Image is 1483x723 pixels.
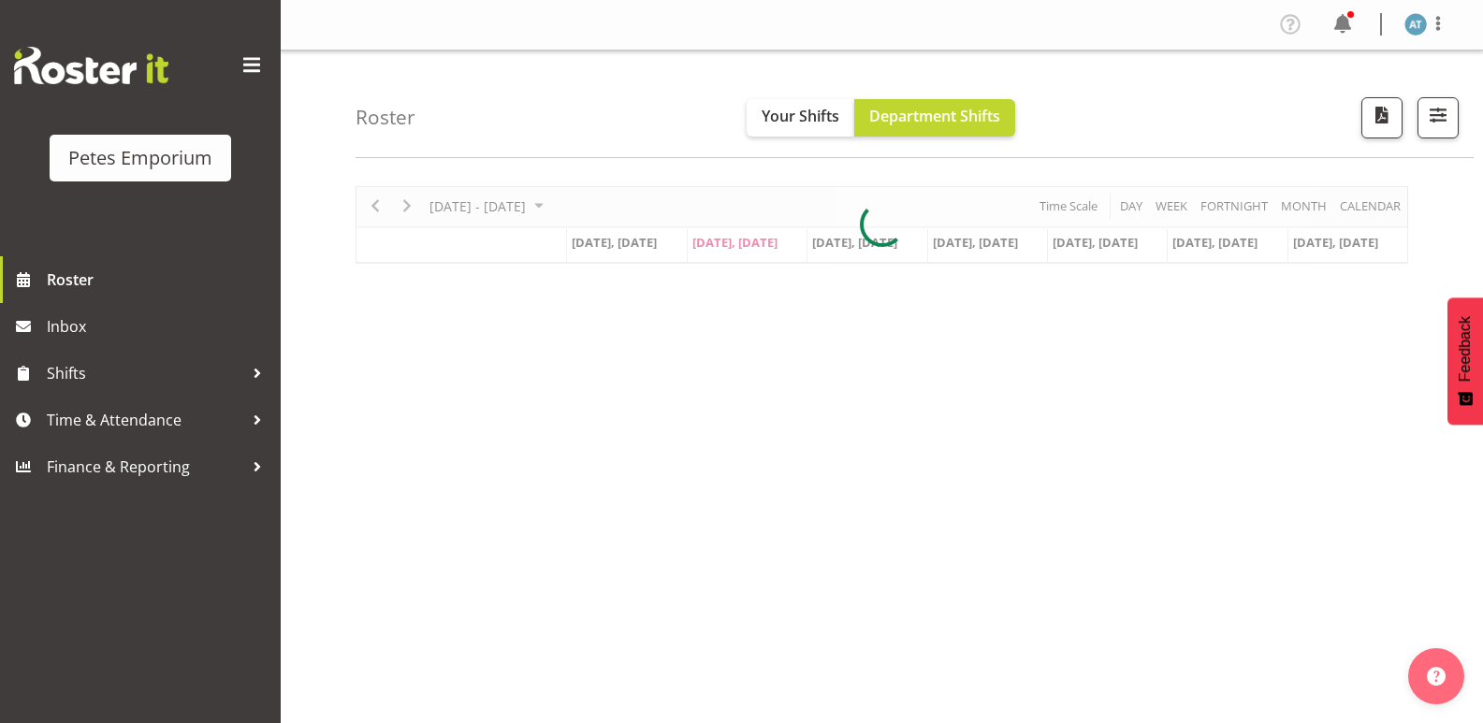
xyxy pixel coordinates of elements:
span: Shifts [47,359,243,387]
img: Rosterit website logo [14,47,168,84]
span: Your Shifts [762,106,839,126]
span: Roster [47,266,271,294]
span: Finance & Reporting [47,453,243,481]
span: Department Shifts [869,106,1000,126]
span: Time & Attendance [47,406,243,434]
button: Feedback - Show survey [1447,297,1483,425]
button: Department Shifts [854,99,1015,137]
img: help-xxl-2.png [1427,667,1446,686]
button: Download a PDF of the roster according to the set date range. [1361,97,1403,138]
h4: Roster [356,107,415,128]
img: alex-micheal-taniwha5364.jpg [1404,13,1427,36]
button: Your Shifts [747,99,854,137]
div: Petes Emporium [68,144,212,172]
span: Inbox [47,312,271,340]
span: Feedback [1457,316,1474,382]
button: Filter Shifts [1418,97,1459,138]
